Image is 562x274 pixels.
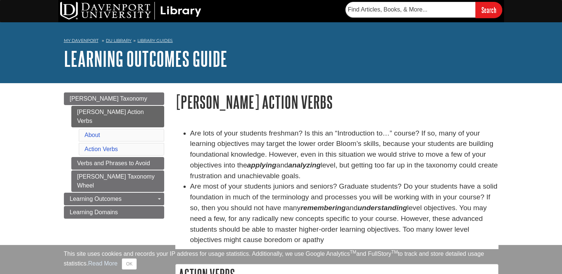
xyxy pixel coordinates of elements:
a: [PERSON_NAME] Taxonomy [64,92,164,105]
div: This site uses cookies and records your IP address for usage statistics. Additionally, we use Goo... [64,249,498,270]
a: Library Guides [137,38,173,43]
input: Find Articles, Books, & More... [345,2,475,17]
strong: analyzing [288,161,321,169]
a: [PERSON_NAME] Taxonomy Wheel [71,170,164,192]
span: Learning Domains [70,209,118,215]
a: Action Verbs [85,146,118,152]
em: remembering [301,204,346,212]
input: Search [475,2,502,18]
a: About [85,132,100,138]
span: Learning Outcomes [70,196,122,202]
a: [PERSON_NAME] Action Verbs [71,106,164,127]
a: Read More [88,260,117,267]
a: Learning Outcomes [64,193,164,205]
a: Learning Domains [64,206,164,219]
button: Close [122,258,136,270]
nav: breadcrumb [64,36,498,48]
li: Are lots of your students freshman? Is this an “Introduction to…” course? If so, many of your lea... [190,128,498,182]
strong: applying [247,161,276,169]
a: DU Library [106,38,131,43]
h1: [PERSON_NAME] Action Verbs [175,92,498,111]
div: Guide Page Menu [64,92,164,219]
img: DU Library [60,2,201,20]
a: My Davenport [64,37,98,44]
em: understanding [358,204,407,212]
li: Are most of your students juniors and seniors? Graduate students? Do your students have a solid f... [190,181,498,245]
span: [PERSON_NAME] Taxonomy [70,95,147,102]
a: Learning Outcomes Guide [64,47,227,70]
form: Searches DU Library's articles, books, and more [345,2,502,18]
a: Verbs and Phrases to Avoid [71,157,164,170]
